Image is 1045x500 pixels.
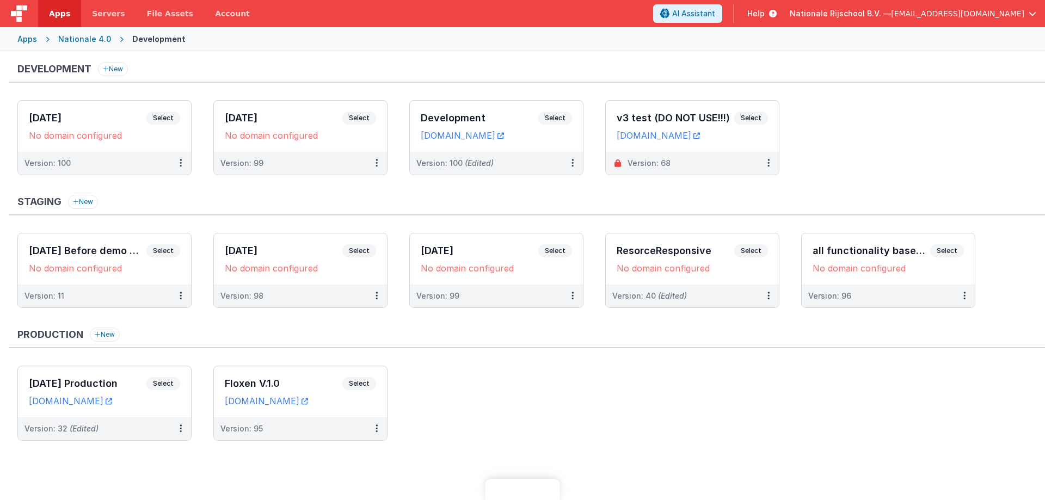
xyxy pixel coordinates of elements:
[813,263,964,274] div: No domain configured
[612,291,687,301] div: Version: 40
[29,263,180,274] div: No domain configured
[416,158,494,169] div: Version: 100
[24,423,99,434] div: Version: 32
[538,244,572,257] span: Select
[930,244,964,257] span: Select
[29,130,180,141] div: No domain configured
[416,291,459,301] div: Version: 99
[24,158,71,169] div: Version: 100
[658,291,687,300] span: (Edited)
[17,329,83,340] h3: Production
[68,195,98,209] button: New
[813,245,930,256] h3: all functionality based on task code.
[220,291,263,301] div: Version: 98
[421,113,538,124] h3: Development
[891,8,1024,19] span: [EMAIL_ADDRESS][DOMAIN_NAME]
[617,130,700,141] a: [DOMAIN_NAME]
[734,112,768,125] span: Select
[29,245,146,256] h3: [DATE] Before demo version
[421,263,572,274] div: No domain configured
[808,291,851,301] div: Version: 96
[132,34,186,45] div: Development
[147,8,194,19] span: File Assets
[70,424,99,433] span: (Edited)
[790,8,891,19] span: Nationale Rijschool B.V. —
[617,245,734,256] h3: ResorceResponsive
[24,291,64,301] div: Version: 11
[225,113,342,124] h3: [DATE]
[29,396,112,406] a: [DOMAIN_NAME]
[790,8,1036,19] button: Nationale Rijschool B.V. — [EMAIL_ADDRESS][DOMAIN_NAME]
[225,378,342,389] h3: Floxen V.1.0
[17,34,37,45] div: Apps
[342,112,376,125] span: Select
[628,158,671,169] div: Version: 68
[49,8,70,19] span: Apps
[17,196,62,207] h3: Staging
[225,396,308,406] a: [DOMAIN_NAME]
[146,112,180,125] span: Select
[58,34,111,45] div: Nationale 4.0
[672,8,715,19] span: AI Assistant
[617,113,734,124] h3: v3 test (DO NOT USE!!!)
[220,158,263,169] div: Version: 99
[29,378,146,389] h3: [DATE] Production
[29,113,146,124] h3: [DATE]
[225,263,376,274] div: No domain configured
[653,4,722,23] button: AI Assistant
[92,8,125,19] span: Servers
[220,423,263,434] div: Version: 95
[538,112,572,125] span: Select
[17,64,91,75] h3: Development
[617,263,768,274] div: No domain configured
[465,158,494,168] span: (Edited)
[146,244,180,257] span: Select
[421,245,538,256] h3: [DATE]
[225,130,376,141] div: No domain configured
[734,244,768,257] span: Select
[747,8,765,19] span: Help
[98,62,128,76] button: New
[342,377,376,390] span: Select
[342,244,376,257] span: Select
[421,130,504,141] a: [DOMAIN_NAME]
[225,245,342,256] h3: [DATE]
[90,328,120,342] button: New
[146,377,180,390] span: Select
